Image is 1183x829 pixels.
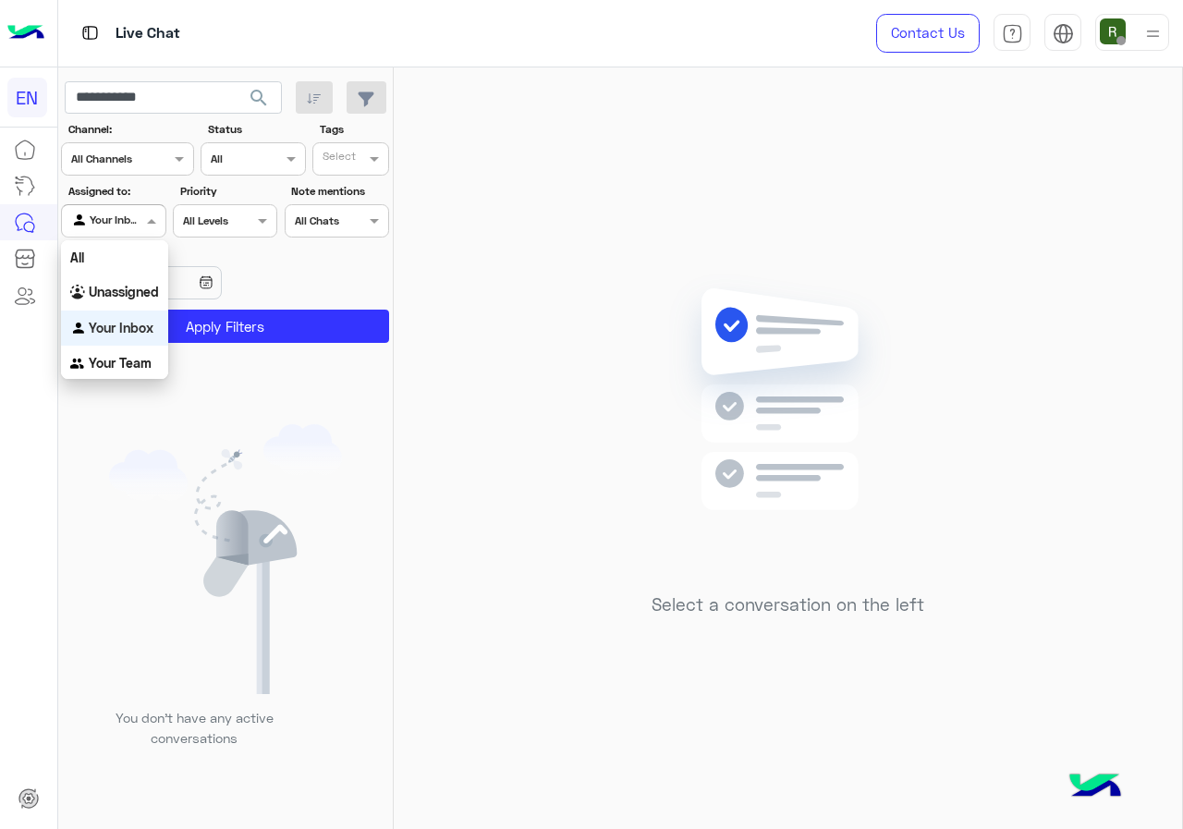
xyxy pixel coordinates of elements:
label: Date Range [68,245,275,262]
img: tab [1053,23,1074,44]
h5: Select a conversation on the left [652,594,924,616]
p: You don’t have any active conversations [101,708,287,748]
label: Note mentions [291,183,386,200]
label: Assigned to: [68,183,164,200]
button: search [237,81,282,121]
p: Live Chat [116,21,180,46]
ng-dropdown-panel: Options list [61,240,168,379]
label: Channel: [68,121,192,138]
img: hulul-logo.png [1063,755,1128,820]
label: Status [208,121,303,138]
button: Apply Filters [61,310,389,343]
img: INBOX.AGENTFILTER.YOURTEAM [70,356,89,374]
img: userImage [1100,18,1126,44]
img: INBOX.AGENTFILTER.UNASSIGNED [70,285,89,303]
b: All [70,250,84,265]
a: Contact Us [876,14,980,53]
b: Your Inbox [89,320,153,335]
div: EN [7,78,47,117]
div: Select [320,148,356,169]
span: search [248,87,270,109]
img: no messages [654,274,921,580]
a: tab [994,14,1031,53]
img: Logo [7,14,44,53]
img: tab [1002,23,1023,44]
img: empty users [109,424,342,694]
img: tab [79,21,102,44]
label: Priority [180,183,275,200]
b: Unassigned [89,284,159,299]
b: Your Team [89,355,152,371]
label: Tags [320,121,387,138]
img: INBOX.AGENTFILTER.YOURINBOX [70,320,89,338]
img: profile [1141,22,1165,45]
